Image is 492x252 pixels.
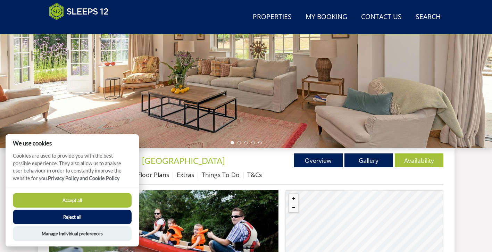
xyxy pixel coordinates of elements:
[45,24,118,30] iframe: Customer reviews powered by Trustpilot
[202,170,240,179] a: Things To Do
[289,194,298,203] button: Zoom in
[49,3,109,20] img: Sleeps 12
[247,170,262,179] a: T&Cs
[413,9,443,25] a: Search
[358,9,405,25] a: Contact Us
[395,153,443,167] a: Availability
[289,203,298,212] button: Zoom out
[344,153,393,167] a: Gallery
[142,156,225,166] a: [GEOGRAPHIC_DATA]
[250,9,294,25] a: Properties
[13,193,132,208] button: Accept all
[49,153,139,166] a: [PERSON_NAME]
[139,156,225,166] span: -
[6,140,139,146] h2: We use cookies
[177,170,194,179] a: Extras
[294,153,343,167] a: Overview
[137,170,169,179] a: Floor Plans
[13,226,132,241] button: Manage Individual preferences
[13,210,132,224] button: Reject all
[303,9,350,25] a: My Booking
[6,152,139,187] p: Cookies are used to provide you with the best possible experience. They also allow us to analyse ...
[48,175,119,181] a: Privacy Policy and Cookie Policy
